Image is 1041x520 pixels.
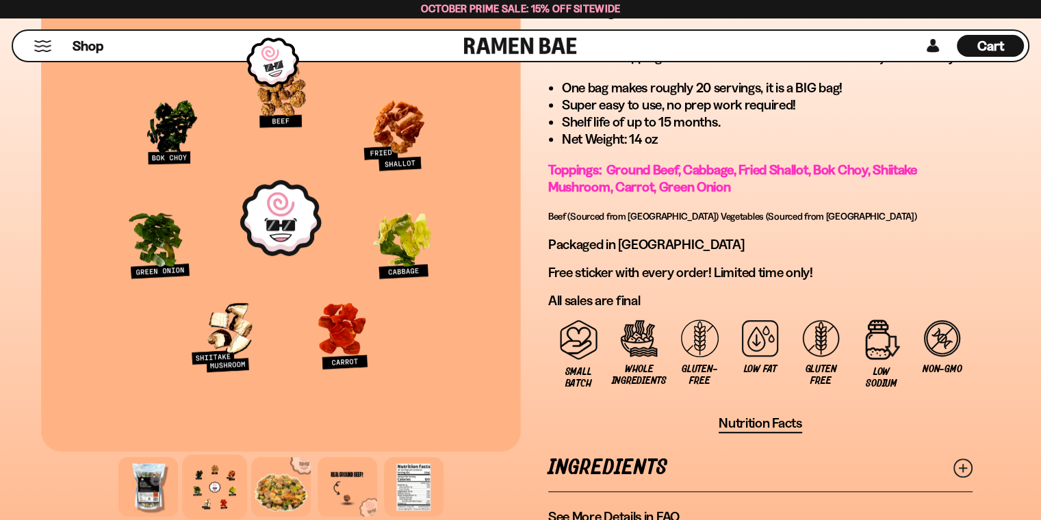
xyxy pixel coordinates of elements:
div: Cart [957,31,1024,61]
span: Cart [977,38,1004,54]
li: Shelf life of up to 15 months. [562,114,973,131]
span: Low Sodium [858,366,905,389]
li: Super easy to use, no prep work required! [562,96,973,114]
span: Whole Ingredients [611,363,666,387]
span: Gluten-free [676,363,723,387]
span: Nutrition Facts [719,415,802,432]
span: Gluten Free [797,363,845,387]
a: Ingredients [548,444,973,491]
span: Non-GMO [923,363,962,375]
button: Mobile Menu Trigger [34,40,52,52]
span: Beef (Sourced from [GEOGRAPHIC_DATA]) Vegetables (Sourced from [GEOGRAPHIC_DATA]) [548,210,917,222]
button: Nutrition Facts [719,415,802,433]
p: Packaged in [GEOGRAPHIC_DATA] [548,236,973,253]
li: Net Weight: 14 oz [562,131,973,148]
span: Shop [73,37,103,55]
span: Toppings: Ground Beef, Cabbage, Fried Shallot, Bok Choy, Shiitake Mushroom, Carrot, Green Onion [548,161,917,195]
span: October Prime Sale: 15% off Sitewide [421,2,621,15]
p: All sales are final [548,292,973,309]
li: One bag makes roughly 20 servings, it is a BIG bag! [562,79,973,96]
span: Low Fat [744,363,777,375]
span: Small Batch [555,366,602,389]
a: Shop [73,35,103,57]
span: Free sticker with every order! Limited time only! [548,264,813,281]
